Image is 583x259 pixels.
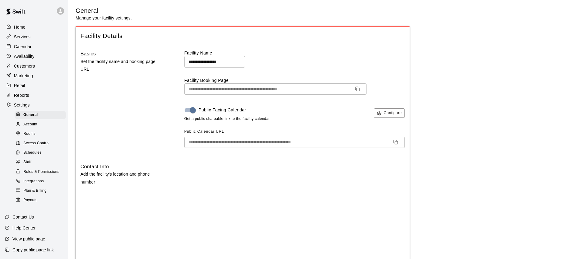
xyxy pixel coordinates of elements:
[80,170,165,186] p: Add the facility's location and phone number
[184,77,405,83] label: Facility Booking Page
[15,186,68,195] a: Plan & Billing
[15,120,66,129] div: Account
[14,92,29,98] p: Reports
[353,84,362,94] button: Copy URL
[23,188,46,194] span: Plan & Billing
[15,196,66,205] div: Payouts
[23,121,37,128] span: Account
[76,15,132,21] p: Manage your facility settings.
[23,169,59,175] span: Roles & Permissions
[23,159,31,165] span: Staff
[15,129,68,139] a: Rooms
[15,168,66,176] div: Roles & Permissions
[23,112,38,118] span: General
[14,24,26,30] p: Home
[5,91,63,100] a: Reports
[5,61,63,71] a: Customers
[14,53,35,59] p: Availability
[374,108,405,118] button: Configure
[23,140,49,146] span: Access Control
[14,102,30,108] p: Settings
[76,7,132,15] h5: General
[391,137,401,147] button: Copy URL
[15,148,68,158] a: Schedules
[80,32,405,40] span: Facility Details
[23,150,42,156] span: Schedules
[15,195,68,205] a: Payouts
[15,167,68,177] a: Roles & Permissions
[15,111,66,119] div: General
[23,178,44,184] span: Integrations
[184,50,405,56] label: Facility Name
[5,42,63,51] a: Calendar
[5,100,63,110] a: Settings
[14,73,33,79] p: Marketing
[14,82,25,89] p: Retail
[199,107,246,113] span: Public Facing Calendar
[15,177,68,186] a: Integrations
[14,44,32,50] p: Calendar
[5,52,63,61] a: Availability
[184,129,224,134] span: Public Calendar URL
[15,110,68,120] a: General
[184,116,270,122] span: Get a public shareable link to the facility calendar
[5,32,63,41] a: Services
[15,158,66,166] div: Staff
[15,139,68,148] a: Access Control
[80,163,109,171] h6: Contact Info
[15,177,66,186] div: Integrations
[12,225,36,231] p: Help Center
[14,34,31,40] p: Services
[80,50,96,58] h6: Basics
[15,187,66,195] div: Plan & Billing
[5,71,63,80] a: Marketing
[15,149,66,157] div: Schedules
[23,131,36,137] span: Rooms
[5,81,63,90] a: Retail
[14,63,35,69] p: Customers
[12,214,34,220] p: Contact Us
[23,197,37,203] span: Payouts
[5,23,63,32] a: Home
[15,158,68,167] a: Staff
[12,236,45,242] p: View public page
[15,139,66,148] div: Access Control
[80,58,165,73] p: Set the facility name and booking page URL
[15,130,66,138] div: Rooms
[15,120,68,129] a: Account
[12,247,54,253] p: Copy public page link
